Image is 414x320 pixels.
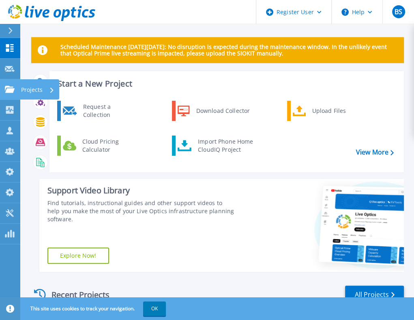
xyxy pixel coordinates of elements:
a: Explore Now! [47,248,109,264]
div: Find tutorials, instructional guides and other support videos to help you make the most of your L... [47,199,235,223]
div: Cloud Pricing Calculator [78,138,138,154]
div: Recent Projects [31,285,120,305]
a: Cloud Pricing Calculator [57,136,140,156]
div: Upload Files [308,103,368,119]
span: BS [395,8,402,15]
div: Import Phone Home CloudIQ Project [194,138,257,154]
div: Download Collector [192,103,253,119]
a: Download Collector [172,101,255,121]
a: Upload Files [287,101,370,121]
button: OK [143,301,166,316]
h3: Start a New Project [58,79,393,88]
div: Support Video Library [47,185,235,196]
p: Projects [21,79,43,100]
a: Request a Collection [57,101,140,121]
a: View More [356,148,394,156]
div: Request a Collection [79,103,138,119]
a: All Projects [345,286,404,304]
span: This site uses cookies to track your navigation. [22,301,166,316]
p: Scheduled Maintenance [DATE][DATE]: No disruption is expected during the maintenance window. In t... [60,44,397,57]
